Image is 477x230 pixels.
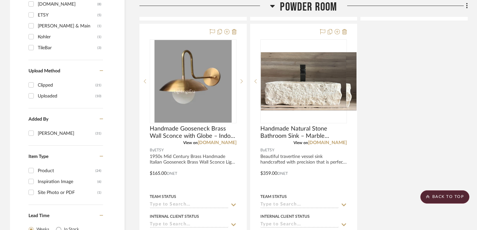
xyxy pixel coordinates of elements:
[150,125,237,140] span: Handmade Gooseneck Brass Wall Sconce with Globe – Indoor and Outdoor wall sconce light
[97,32,101,42] div: (1)
[150,147,154,153] span: By
[97,21,101,31] div: (1)
[38,10,97,20] div: ETSY
[150,202,229,208] input: Type to Search…
[38,32,97,42] div: Kohler
[183,141,198,145] span: View on
[154,147,164,153] span: ETSY
[28,117,48,122] span: Added By
[260,213,310,219] div: Internal Client Status
[38,43,97,53] div: TileBar
[150,40,236,123] div: 0
[260,202,339,208] input: Type to Search…
[293,141,308,145] span: View on
[38,91,95,101] div: Uploaded
[38,187,97,198] div: Site Photo or PDF
[420,190,469,204] scroll-to-top-button: BACK TO TOP
[260,222,339,228] input: Type to Search…
[265,147,274,153] span: ETSY
[95,128,101,139] div: (31)
[38,21,97,31] div: [PERSON_NAME] & Main
[260,147,265,153] span: By
[150,222,229,228] input: Type to Search…
[28,213,49,218] span: Lead Time
[150,213,199,219] div: Internal Client Status
[155,40,232,123] img: Handmade Gooseneck Brass Wall Sconce with Globe – Indoor and Outdoor wall sconce light
[308,140,347,145] a: [DOMAIN_NAME]
[95,80,101,91] div: (21)
[150,194,176,200] div: Team Status
[95,91,101,101] div: (10)
[97,43,101,53] div: (3)
[28,154,48,159] span: Item Type
[260,125,347,140] span: Handmade Natural Stone Bathroom Sink – Marble Travertine
[28,69,60,73] span: Upload Method
[95,166,101,176] div: (24)
[260,194,287,200] div: Team Status
[38,128,95,139] div: [PERSON_NAME]
[261,55,346,107] img: Handmade Natural Stone Bathroom Sink – Marble Travertine
[97,10,101,20] div: (5)
[38,166,95,176] div: Product
[38,176,97,187] div: Inspiration Image
[198,140,237,145] a: [DOMAIN_NAME]
[97,176,101,187] div: (6)
[38,80,95,91] div: Clipped
[97,187,101,198] div: (1)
